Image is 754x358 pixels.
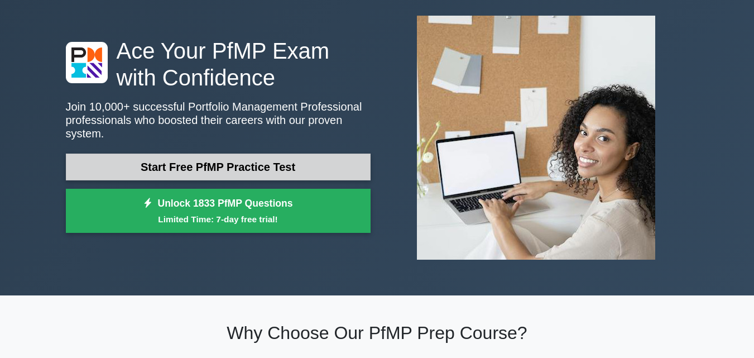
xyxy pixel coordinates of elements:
[80,213,357,226] small: Limited Time: 7-day free trial!
[66,154,371,180] a: Start Free PfMP Practice Test
[66,100,371,140] p: Join 10,000+ successful Portfolio Management Professional professionals who boosted their careers...
[66,189,371,233] a: Unlock 1833 PfMP QuestionsLimited Time: 7-day free trial!
[66,322,689,343] h2: Why Choose Our PfMP Prep Course?
[66,37,371,91] h1: Ace Your PfMP Exam with Confidence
